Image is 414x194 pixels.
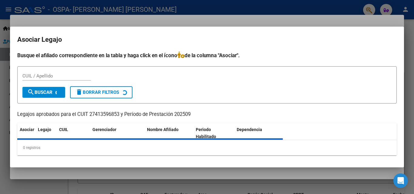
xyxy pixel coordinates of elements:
span: Buscar [27,90,52,95]
p: Legajos aprobados para el CUIT 27413596853 y Período de Prestación 202509 [17,111,397,118]
span: CUIL [59,127,68,132]
span: Periodo Habilitado [196,127,216,139]
span: Nombre Afiliado [147,127,179,132]
div: Open Intercom Messenger [393,173,408,188]
h4: Busque el afiliado correspondiente en la tabla y haga click en el ícono de la columna "Asociar". [17,51,397,59]
span: Asociar [20,127,34,132]
datatable-header-cell: Dependencia [234,123,283,143]
datatable-header-cell: Periodo Habilitado [193,123,234,143]
mat-icon: search [27,88,35,96]
mat-icon: delete [75,88,83,96]
button: Borrar Filtros [70,86,132,98]
datatable-header-cell: Asociar [17,123,35,143]
span: Gerenciador [92,127,116,132]
span: Borrar Filtros [75,90,119,95]
button: Buscar [22,87,65,98]
datatable-header-cell: Legajo [35,123,57,143]
span: Dependencia [237,127,262,132]
div: 0 registros [17,140,397,155]
datatable-header-cell: Nombre Afiliado [145,123,193,143]
datatable-header-cell: Gerenciador [90,123,145,143]
h2: Asociar Legajo [17,34,397,45]
span: Legajo [38,127,51,132]
datatable-header-cell: CUIL [57,123,90,143]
